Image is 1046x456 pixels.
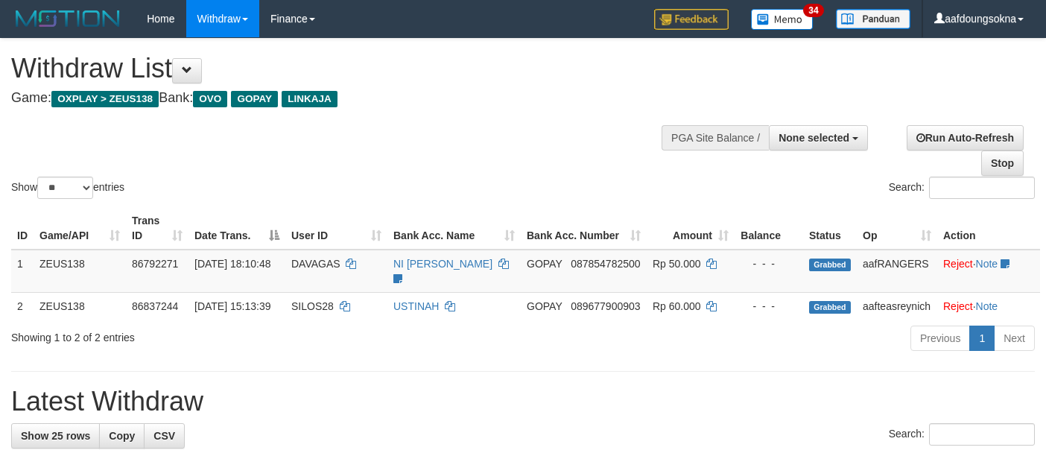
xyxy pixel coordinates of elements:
td: 2 [11,292,34,320]
td: 1 [11,250,34,293]
span: Grabbed [809,259,851,271]
div: PGA Site Balance / [662,125,769,151]
div: - - - [741,256,797,271]
span: Copy 089677900903 to clipboard [571,300,640,312]
label: Search: [889,423,1035,446]
span: OVO [193,91,227,107]
th: Bank Acc. Number: activate to sort column ascending [521,207,647,250]
input: Search: [929,177,1035,199]
span: Rp 50.000 [653,258,701,270]
span: 86792271 [132,258,178,270]
a: Stop [981,151,1024,176]
span: None selected [779,132,849,144]
a: Run Auto-Refresh [907,125,1024,151]
h4: Game: Bank: [11,91,682,106]
button: None selected [769,125,868,151]
a: Next [994,326,1035,351]
th: Trans ID: activate to sort column ascending [126,207,188,250]
span: Grabbed [809,301,851,314]
img: Feedback.jpg [654,9,729,30]
span: GOPAY [231,91,278,107]
a: Note [976,300,998,312]
a: CSV [144,423,185,449]
h1: Withdraw List [11,54,682,83]
span: GOPAY [527,258,562,270]
span: 86837244 [132,300,178,312]
h1: Latest Withdraw [11,387,1035,417]
td: · [937,250,1040,293]
td: aafteasreynich [857,292,937,320]
th: Amount: activate to sort column ascending [647,207,735,250]
span: LINKAJA [282,91,337,107]
span: [DATE] 15:13:39 [194,300,270,312]
span: SILOS28 [291,300,334,312]
span: DAVAGAS [291,258,340,270]
a: 1 [969,326,995,351]
th: Bank Acc. Name: activate to sort column ascending [387,207,521,250]
a: Reject [943,258,973,270]
img: Button%20Memo.svg [751,9,814,30]
input: Search: [929,423,1035,446]
img: MOTION_logo.png [11,7,124,30]
a: Copy [99,423,145,449]
td: aafRANGERS [857,250,937,293]
span: Copy [109,430,135,442]
th: Action [937,207,1040,250]
a: Reject [943,300,973,312]
span: Copy 087854782500 to clipboard [571,258,640,270]
span: CSV [153,430,175,442]
span: GOPAY [527,300,562,312]
a: Previous [910,326,970,351]
label: Search: [889,177,1035,199]
td: ZEUS138 [34,292,126,320]
img: panduan.png [836,9,910,29]
th: Date Trans.: activate to sort column descending [188,207,285,250]
div: - - - [741,299,797,314]
a: NI [PERSON_NAME] [393,258,492,270]
span: 34 [803,4,823,17]
th: Balance [735,207,803,250]
th: Status [803,207,857,250]
label: Show entries [11,177,124,199]
span: Show 25 rows [21,430,90,442]
th: User ID: activate to sort column ascending [285,207,387,250]
span: Rp 60.000 [653,300,701,312]
select: Showentries [37,177,93,199]
td: · [937,292,1040,320]
a: Note [976,258,998,270]
span: [DATE] 18:10:48 [194,258,270,270]
div: Showing 1 to 2 of 2 entries [11,324,425,345]
th: Op: activate to sort column ascending [857,207,937,250]
th: ID [11,207,34,250]
a: Show 25 rows [11,423,100,449]
a: USTINAH [393,300,439,312]
td: ZEUS138 [34,250,126,293]
span: OXPLAY > ZEUS138 [51,91,159,107]
th: Game/API: activate to sort column ascending [34,207,126,250]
